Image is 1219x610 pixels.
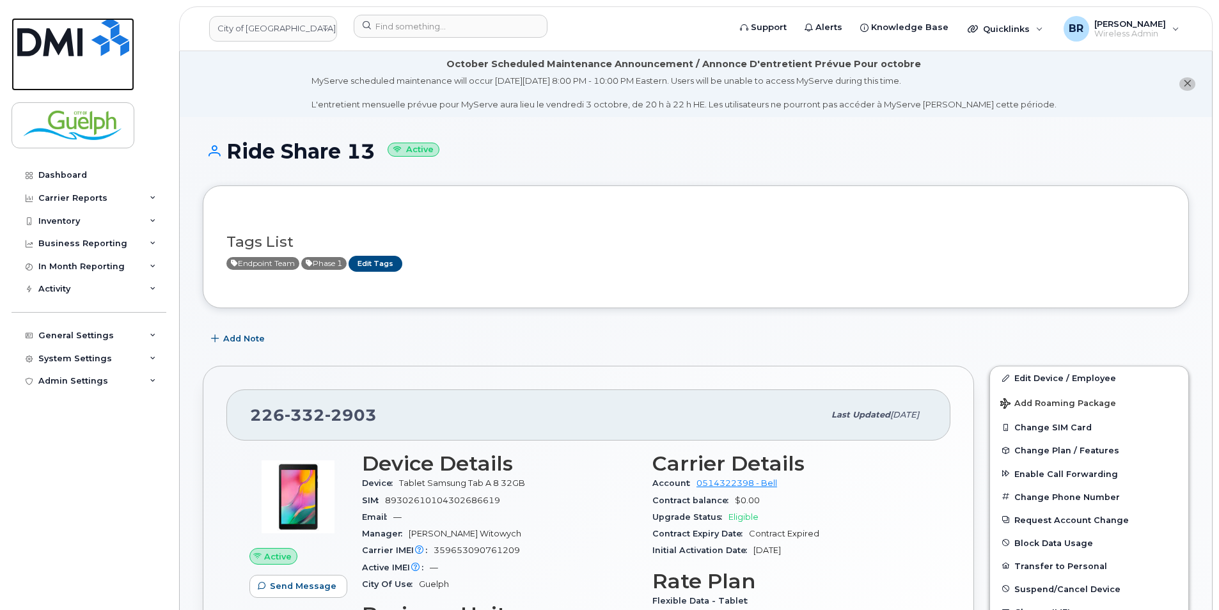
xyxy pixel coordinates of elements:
button: Add Roaming Package [990,389,1188,416]
img: image20231002-3703462-1hsbeum.jpeg [260,458,336,535]
h3: Tags List [226,234,1165,250]
span: Change Plan / Features [1014,446,1119,455]
button: Change Phone Number [990,485,1188,508]
span: Manager [362,529,409,538]
button: Request Account Change [990,508,1188,531]
span: Carrier IMEI [362,545,434,555]
span: 359653090761209 [434,545,520,555]
span: Last updated [831,410,890,419]
span: Flexible Data - Tablet [652,596,754,606]
span: Active [264,551,292,563]
span: Enable Call Forwarding [1014,469,1118,478]
span: Tablet Samsung Tab A 8 32GB [399,478,525,488]
span: 89302610104302686619 [385,496,500,505]
button: Block Data Usage [990,531,1188,554]
span: Active [301,257,347,270]
span: Upgrade Status [652,512,728,522]
button: Send Message [249,575,347,598]
span: — [393,512,402,522]
a: Edit Tags [349,256,402,272]
span: Add Note [223,332,265,345]
small: Active [388,143,439,157]
a: Edit Device / Employee [990,366,1188,389]
button: Suspend/Cancel Device [990,577,1188,600]
div: October Scheduled Maintenance Announcement / Annonce D'entretient Prévue Pour octobre [446,58,921,71]
h1: Ride Share 13 [203,140,1189,162]
button: Enable Call Forwarding [990,462,1188,485]
button: Change SIM Card [990,416,1188,439]
span: — [430,563,438,572]
h3: Carrier Details [652,452,927,475]
span: SIM [362,496,385,505]
span: Initial Activation Date [652,545,753,555]
span: Device [362,478,399,488]
span: [DATE] [753,545,781,555]
span: Add Roaming Package [1000,398,1116,411]
a: 0514322398 - Bell [696,478,777,488]
span: Suspend/Cancel Device [1014,584,1121,593]
span: 332 [285,405,325,425]
span: Send Message [270,580,336,592]
span: Email [362,512,393,522]
h3: Device Details [362,452,637,475]
button: Transfer to Personal [990,554,1188,577]
span: Guelph [419,579,449,589]
button: Add Note [203,327,276,350]
span: Contract Expired [749,529,819,538]
span: Eligible [728,512,759,522]
span: [DATE] [890,410,919,419]
span: Active IMEI [362,563,430,572]
button: Change Plan / Features [990,439,1188,462]
h3: Rate Plan [652,570,927,593]
span: Contract balance [652,496,735,505]
span: 226 [250,405,377,425]
span: $0.00 [735,496,760,505]
button: close notification [1179,77,1195,91]
span: Contract Expiry Date [652,529,749,538]
span: 2903 [325,405,377,425]
span: [PERSON_NAME] Witowych [409,529,521,538]
span: Account [652,478,696,488]
span: City Of Use [362,579,419,589]
div: MyServe scheduled maintenance will occur [DATE][DATE] 8:00 PM - 10:00 PM Eastern. Users will be u... [311,75,1057,111]
span: Active [226,257,299,270]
